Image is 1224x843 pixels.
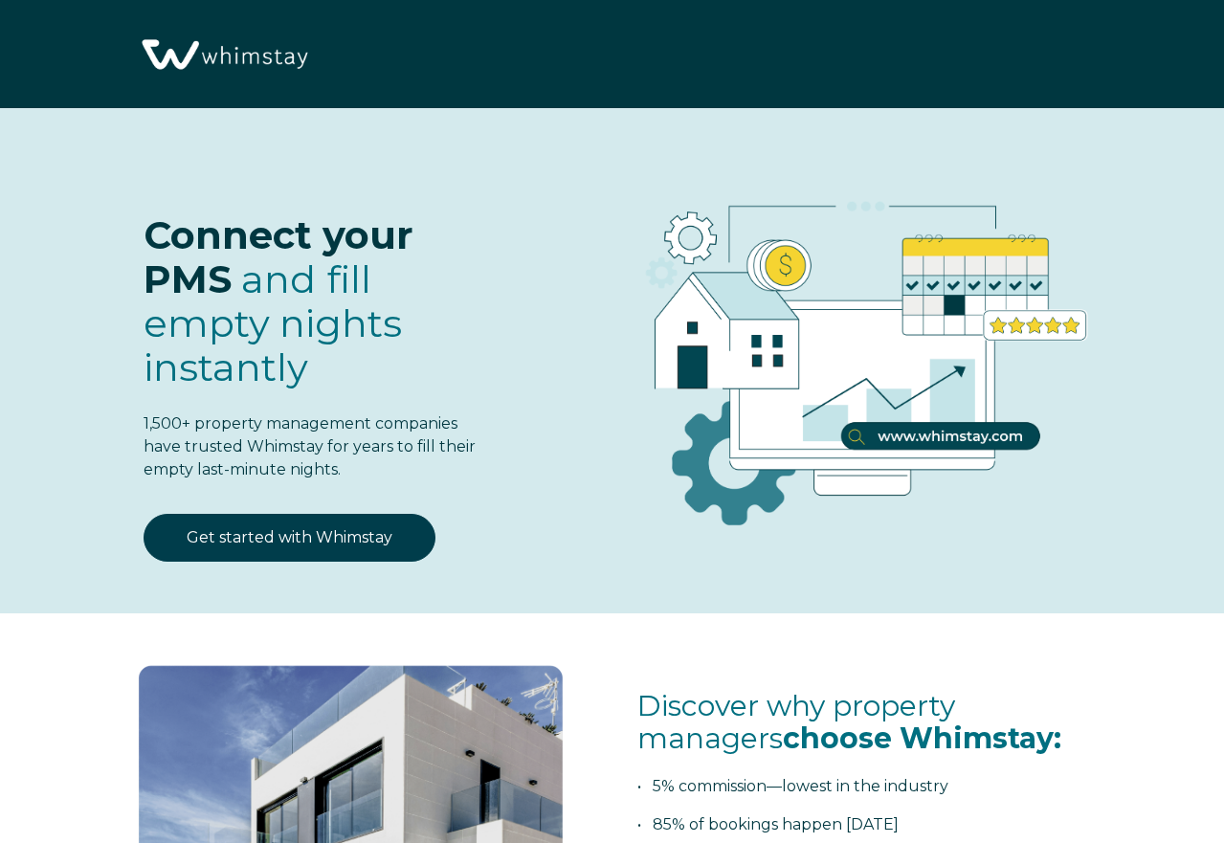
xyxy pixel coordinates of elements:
[637,688,1061,757] span: Discover why property managers
[144,255,402,390] span: and
[144,414,476,478] span: 1,500+ property management companies have trusted Whimstay for years to fill their empty last-min...
[144,255,402,390] span: fill empty nights instantly
[545,146,1167,553] img: RBO Ilustrations-03
[144,211,413,302] span: Connect your PMS
[637,815,899,833] span: • 85% of bookings happen [DATE]
[134,10,313,101] img: Whimstay Logo-02 1
[637,777,948,795] span: • 5% commission—lowest in the industry
[144,514,435,562] a: Get started with Whimstay
[783,721,1061,756] span: choose Whimstay:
